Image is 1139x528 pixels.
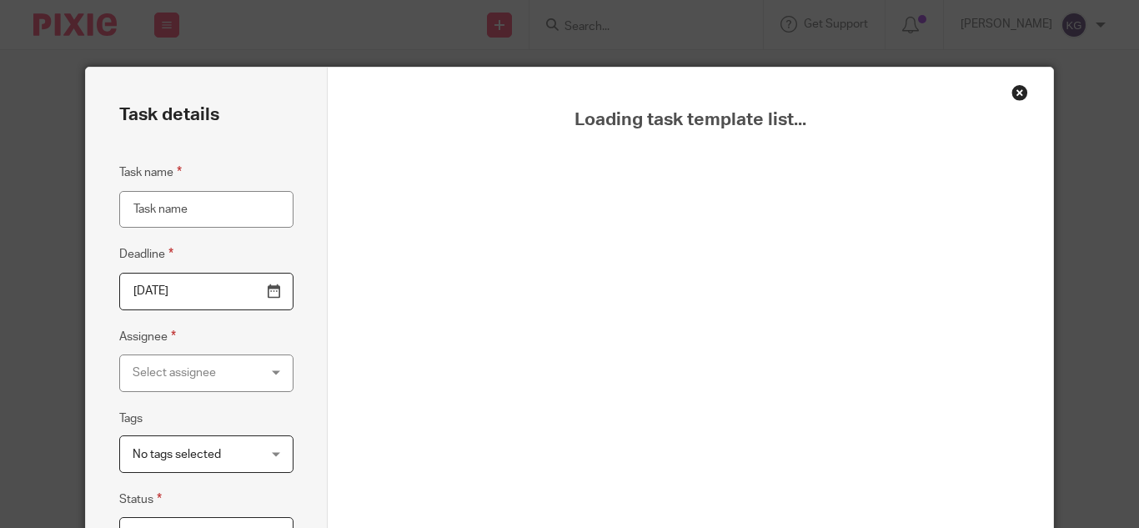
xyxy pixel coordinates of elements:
h2: Task details [119,101,219,129]
label: Tags [119,410,143,427]
label: Deadline [119,244,173,264]
label: Task name [119,163,182,182]
input: Pick a date [119,273,294,310]
div: Select assignee [133,355,260,390]
span: No tags selected [133,449,221,460]
label: Assignee [119,327,176,346]
label: Status [119,490,162,509]
div: Close this dialog window [1011,84,1028,101]
input: Task name [119,191,294,229]
span: Loading task template list... [369,109,1011,131]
